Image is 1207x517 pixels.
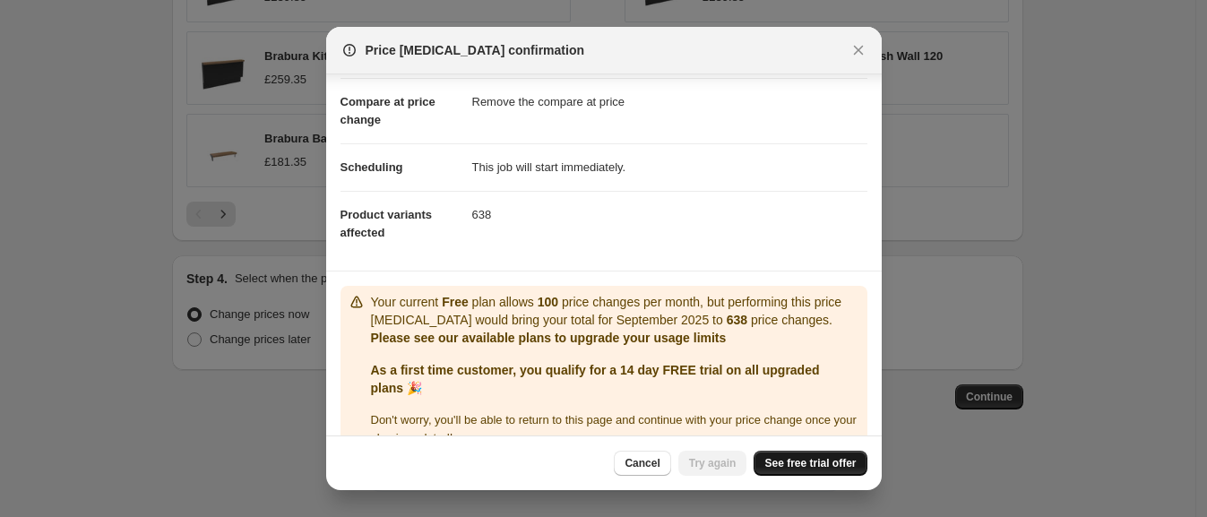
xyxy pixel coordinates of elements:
[846,38,871,63] button: Close
[371,293,860,329] p: Your current plan allows price changes per month, but performing this price [MEDICAL_DATA] would ...
[341,160,403,174] span: Scheduling
[625,456,660,470] span: Cancel
[538,295,558,309] b: 100
[472,191,867,238] dd: 638
[341,95,435,126] span: Compare at price change
[371,329,860,347] p: Please see our available plans to upgrade your usage limits
[366,41,585,59] span: Price [MEDICAL_DATA] confirmation
[764,456,856,470] span: See free trial offer
[472,143,867,191] dd: This job will start immediately.
[727,313,747,327] b: 638
[341,208,433,239] span: Product variants affected
[614,451,670,476] button: Cancel
[472,78,867,125] dd: Remove the compare at price
[442,295,469,309] b: Free
[371,413,857,444] span: Don ' t worry, you ' ll be able to return to this page and continue with your price change once y...
[371,363,820,395] b: As a first time customer, you qualify for a 14 day FREE trial on all upgraded plans 🎉
[754,451,866,476] a: See free trial offer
